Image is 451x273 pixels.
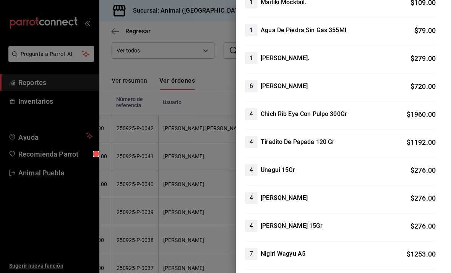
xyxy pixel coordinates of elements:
span: 1 [245,54,258,63]
span: $ 1253.00 [407,250,436,258]
span: 7 [245,249,258,258]
span: 4 [245,193,258,203]
span: $ 276.00 [410,222,436,230]
span: $ 79.00 [414,26,436,34]
h4: Unagui 15Gr [261,165,295,175]
h4: [PERSON_NAME] [261,193,308,203]
h4: Tiradito De Papada 120 Gr [261,137,334,147]
span: 1 [245,26,258,35]
h4: [PERSON_NAME] [261,82,308,91]
span: $ 276.00 [410,166,436,174]
span: 4 [245,165,258,175]
span: $ 720.00 [410,82,436,90]
h4: [PERSON_NAME]. [261,54,309,63]
h4: [PERSON_NAME] 15Gr [261,221,323,230]
span: $ 1192.00 [407,138,436,146]
span: 4 [245,110,258,119]
span: $ 1960.00 [407,110,436,118]
span: $ 276.00 [410,194,436,202]
span: 4 [245,137,258,147]
span: 4 [245,221,258,230]
h4: Nigiri Wagyu A5 [261,249,305,258]
span: 6 [245,82,258,91]
h4: Agua De Piedra Sin Gas 355Ml [261,26,346,35]
span: $ 279.00 [410,54,436,62]
h4: Chich Rib Eye Con Pulpo 300Gr [261,110,347,119]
